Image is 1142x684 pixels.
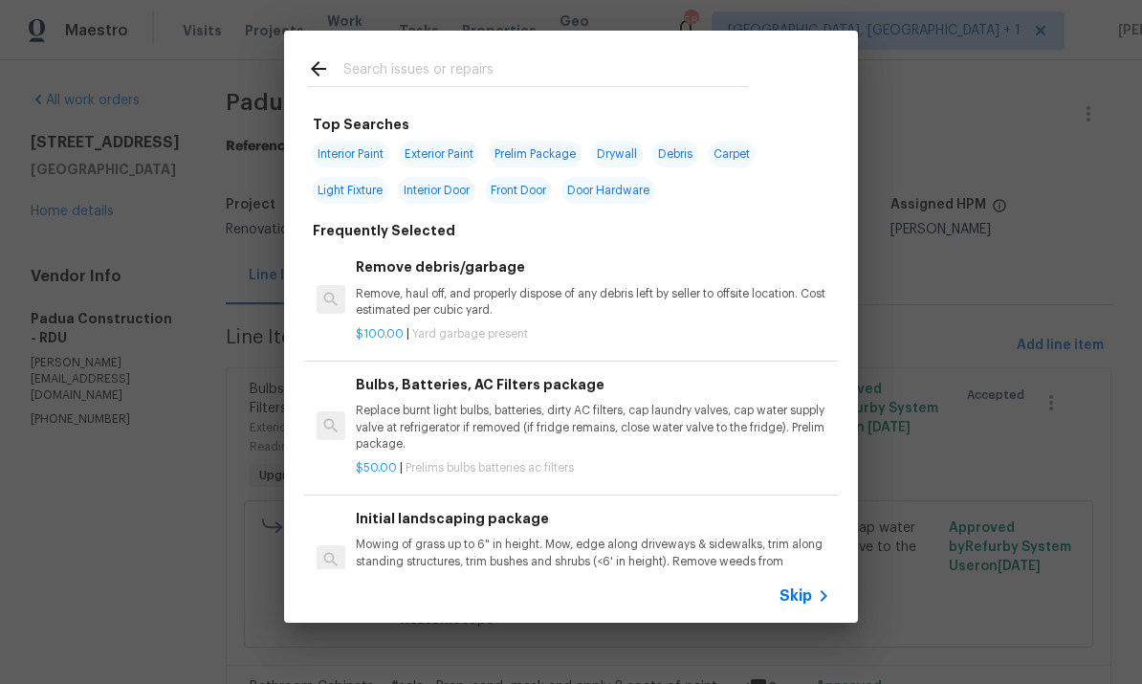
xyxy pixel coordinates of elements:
span: Skip [780,586,812,606]
span: $100.00 [356,328,404,340]
h6: Initial landscaping package [356,508,830,529]
span: Yard garbage present [412,328,528,340]
input: Search issues or repairs [343,57,749,86]
p: Replace burnt light bulbs, batteries, dirty AC filters, cap laundry valves, cap water supply valv... [356,403,830,452]
h6: Remove debris/garbage [356,256,830,277]
span: Interior Door [398,177,475,204]
p: | [356,460,830,476]
span: Door Hardware [561,177,655,204]
h6: Bulbs, Batteries, AC Filters package [356,374,830,395]
span: Prelims bulbs batteries ac filters [406,462,574,474]
p: | [356,326,830,342]
h6: Frequently Selected [313,220,455,241]
span: Exterior Paint [399,141,479,167]
span: $50.00 [356,462,397,474]
p: Remove, haul off, and properly dispose of any debris left by seller to offsite location. Cost est... [356,286,830,319]
span: Prelim Package [489,141,582,167]
p: Mowing of grass up to 6" in height. Mow, edge along driveways & sidewalks, trim along standing st... [356,537,830,585]
span: Carpet [708,141,756,167]
span: Interior Paint [312,141,389,167]
span: Light Fixture [312,177,388,204]
h6: Top Searches [313,114,409,135]
span: Debris [652,141,698,167]
span: Drywall [591,141,643,167]
span: Front Door [485,177,552,204]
